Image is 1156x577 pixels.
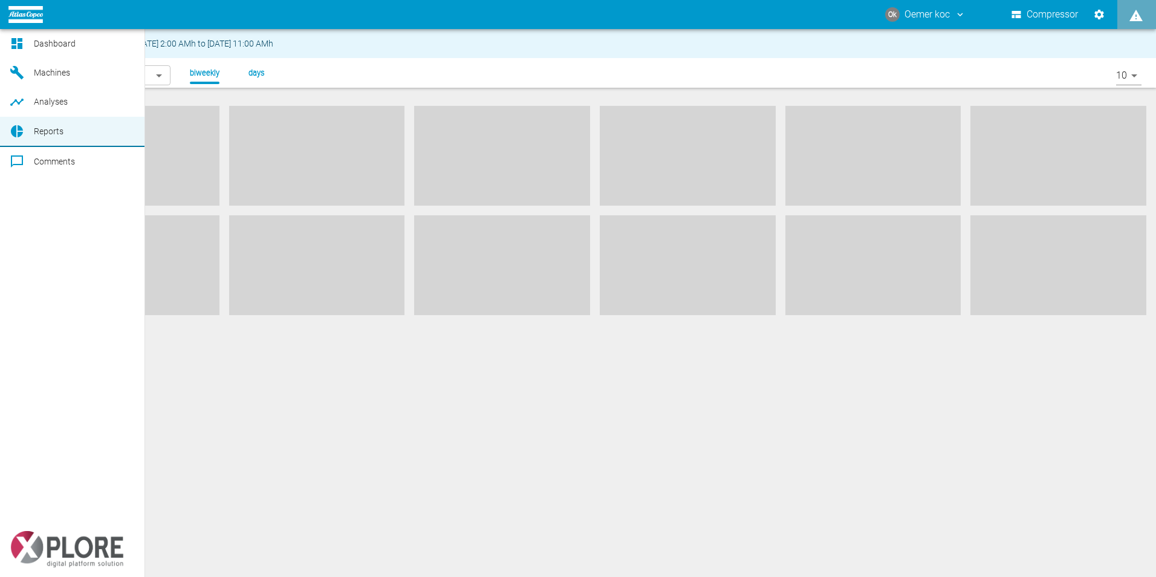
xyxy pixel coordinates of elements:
[125,68,135,78] a: new /machines
[34,126,63,136] span: Reports
[1009,4,1081,25] button: Compressor
[34,39,76,48] span: Dashboard
[885,7,900,22] div: Ok
[15,515,56,526] span: powered by
[64,33,273,54] div: Maintenance from [DATE] 2:00 AMh to [DATE] 11:00 AMh
[190,67,219,79] li: biweekly
[125,97,135,107] a: new /analyses/list/0
[1116,66,1141,85] div: 10
[10,531,124,567] img: Xplore Logo
[8,6,43,22] img: logo
[34,157,75,166] span: Comments
[883,4,967,25] button: oemer.koc@atlascopco.com
[34,68,70,77] span: Machines
[248,67,264,79] li: days
[34,97,68,106] span: Analyses
[1088,4,1110,25] button: Settings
